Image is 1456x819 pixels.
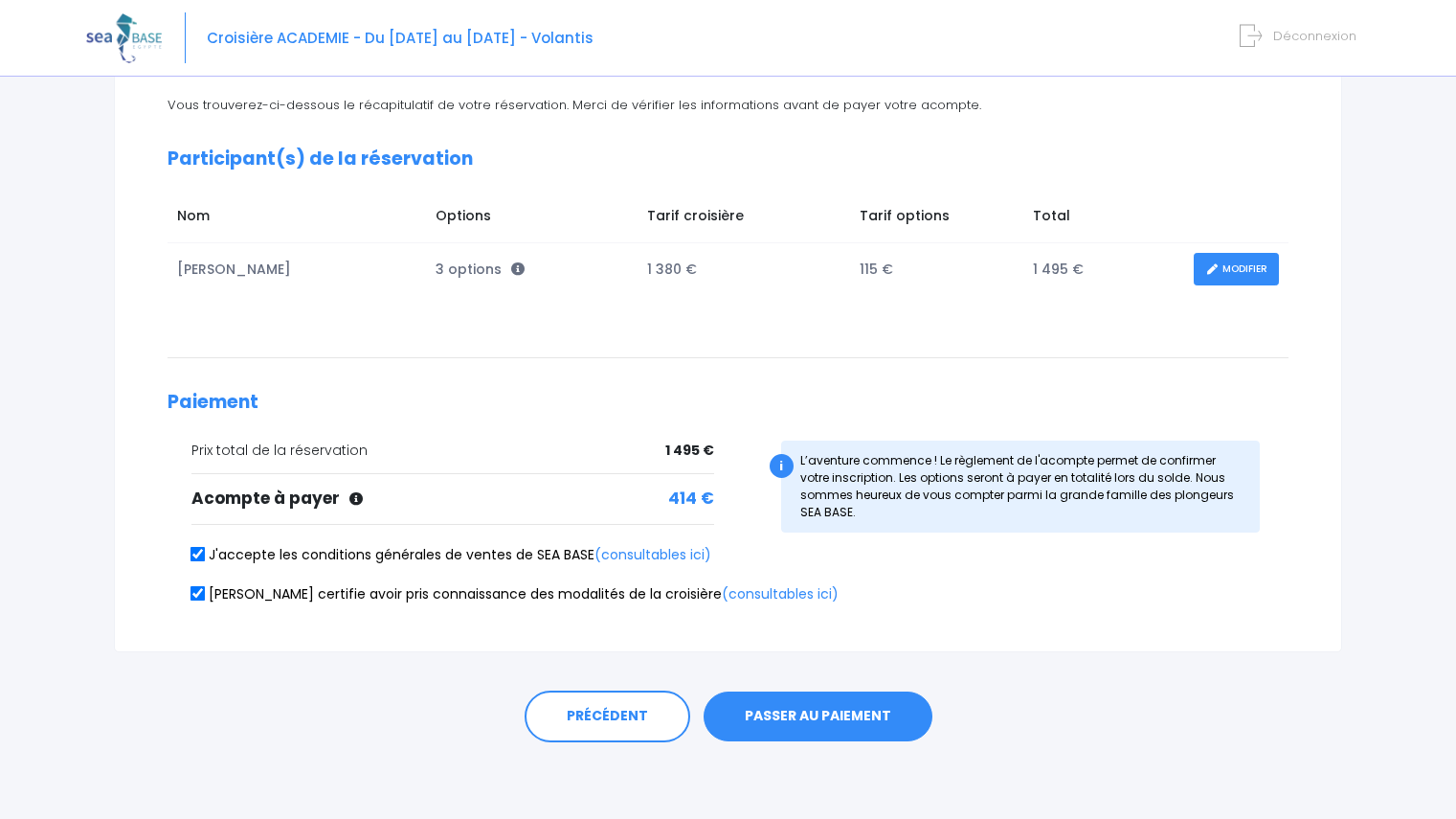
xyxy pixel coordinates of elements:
h2: Paiement [168,392,1288,414]
button: PASSER AU PAIEMENT [704,692,932,741]
a: PRÉCÉDENT [525,691,690,742]
h2: Participant(s) de la réservation [168,148,1288,171]
span: Croisière ACADEMIE - Du [DATE] au [DATE] - Volantis [207,28,594,48]
input: [PERSON_NAME] certifie avoir pris connaissance des modalités de la croisière(consultables ici) [190,585,206,601]
td: Nom [168,196,426,242]
span: Vous trouverez-ci-dessous le récapitulatif de votre réservation. Merci de vérifier les informatio... [168,96,981,114]
td: [PERSON_NAME] [168,243,426,296]
label: [PERSON_NAME] certifie avoir pris connaissance des modalités de la croisière [191,584,839,604]
td: 1 380 € [638,243,850,296]
td: Tarif croisière [638,196,850,242]
td: Tarif options [850,196,1023,242]
input: J'accepte les conditions générales de ventes de SEA BASE(consultables ici) [190,547,206,562]
span: 1 495 € [665,441,714,461]
td: 115 € [850,243,1023,296]
td: 1 495 € [1023,243,1184,296]
td: Options [426,196,638,242]
div: i [770,454,794,478]
label: J'accepte les conditions générales de ventes de SEA BASE [191,545,711,565]
td: Total [1023,196,1184,242]
a: MODIFIER [1194,253,1279,286]
a: (consultables ici) [722,584,839,603]
div: L’aventure commence ! Le règlement de l'acompte permet de confirmer votre inscription. Les option... [781,441,1261,533]
a: (consultables ici) [594,545,711,564]
span: 414 € [668,487,714,512]
div: Acompte à payer [191,487,714,512]
span: 3 options [436,260,525,279]
span: Déconnexion [1273,27,1356,45]
div: Prix total de la réservation [191,441,714,461]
